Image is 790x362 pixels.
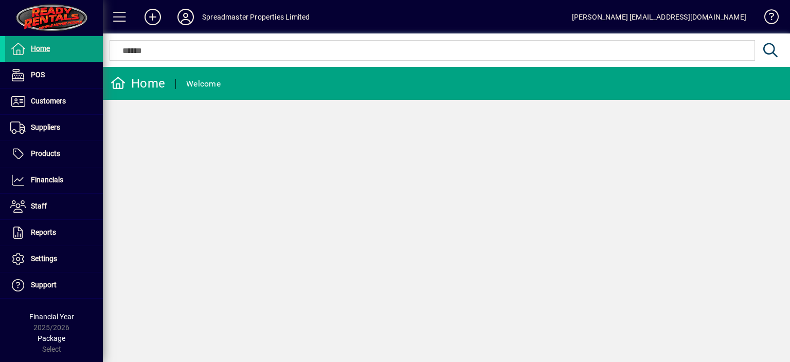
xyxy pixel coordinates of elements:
a: Support [5,272,103,298]
div: Home [111,75,165,92]
span: Staff [31,202,47,210]
button: Add [136,8,169,26]
div: Welcome [186,76,221,92]
span: Package [38,334,65,342]
span: Home [31,44,50,53]
span: Customers [31,97,66,105]
a: Financials [5,167,103,193]
a: Reports [5,220,103,246]
div: [PERSON_NAME] [EMAIL_ADDRESS][DOMAIN_NAME] [572,9,746,25]
a: Knowledge Base [757,2,777,36]
span: Settings [31,254,57,263]
span: Suppliers [31,123,60,131]
a: POS [5,62,103,88]
span: Support [31,281,57,289]
a: Products [5,141,103,167]
span: Products [31,149,60,158]
a: Staff [5,194,103,219]
a: Settings [5,246,103,272]
span: POS [31,71,45,79]
a: Customers [5,89,103,114]
button: Profile [169,8,202,26]
a: Suppliers [5,115,103,141]
div: Spreadmaster Properties Limited [202,9,310,25]
span: Reports [31,228,56,236]
span: Financial Year [29,313,74,321]
span: Financials [31,176,63,184]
